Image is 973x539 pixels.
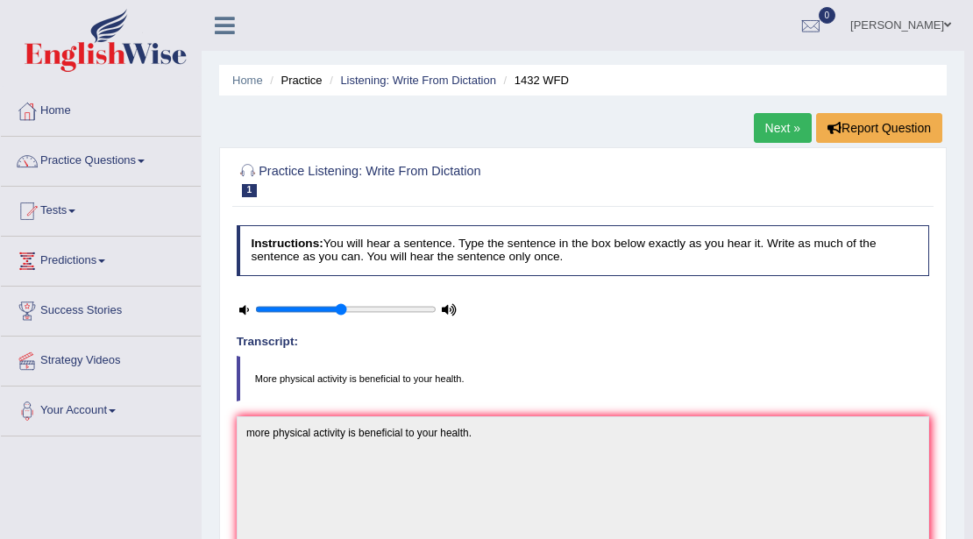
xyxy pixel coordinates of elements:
[237,356,930,401] blockquote: More physical activity is beneficial to your health.
[251,237,323,250] b: Instructions:
[237,225,930,275] h4: You will hear a sentence. Type the sentence in the box below exactly as you hear it. Write as muc...
[237,160,666,197] h2: Practice Listening: Write From Dictation
[1,237,201,280] a: Predictions
[1,137,201,181] a: Practice Questions
[819,7,836,24] span: 0
[754,113,812,143] a: Next »
[1,337,201,380] a: Strategy Videos
[232,74,263,87] a: Home
[340,74,496,87] a: Listening: Write From Dictation
[1,187,201,230] a: Tests
[237,336,930,349] h4: Transcript:
[1,87,201,131] a: Home
[500,72,569,89] li: 1432 WFD
[1,387,201,430] a: Your Account
[1,287,201,330] a: Success Stories
[266,72,322,89] li: Practice
[242,184,258,197] span: 1
[816,113,942,143] button: Report Question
